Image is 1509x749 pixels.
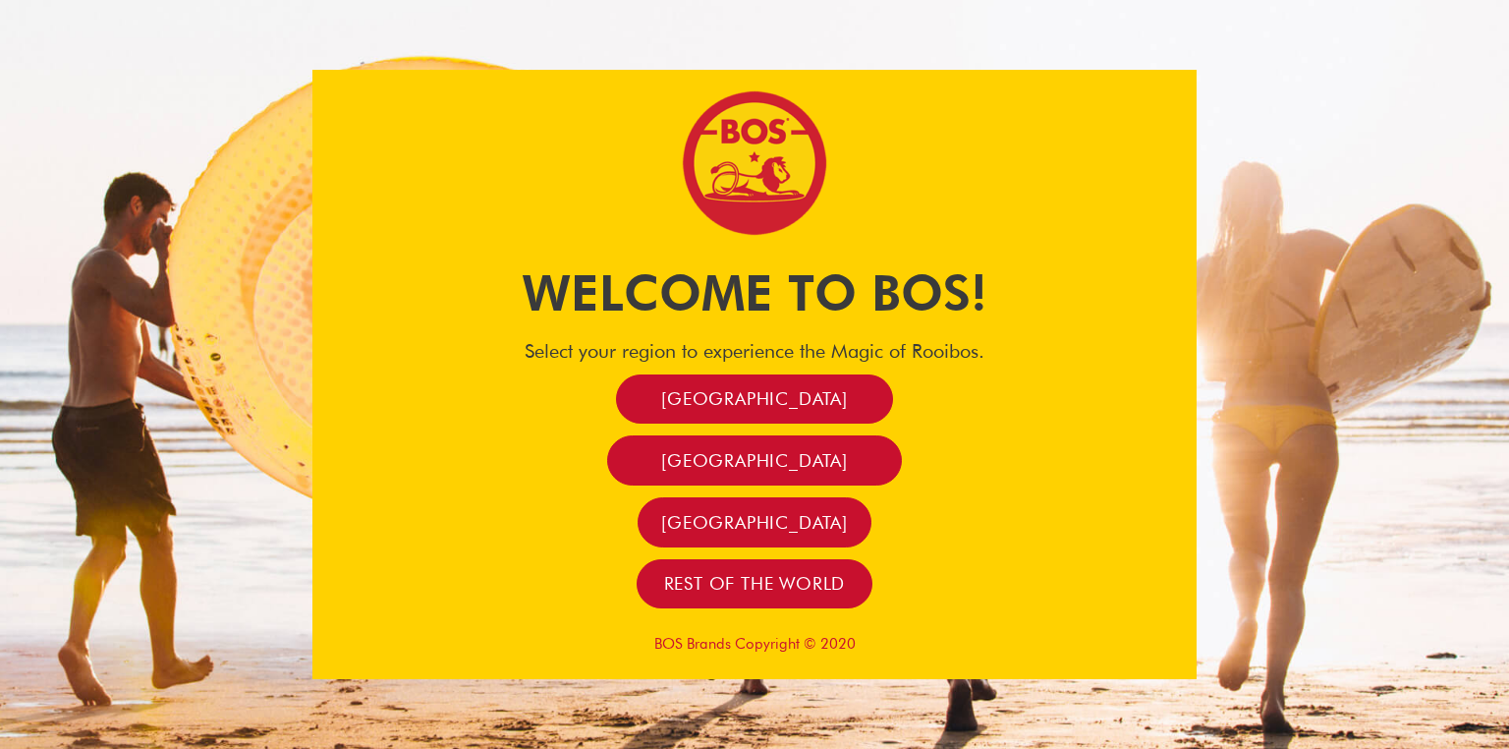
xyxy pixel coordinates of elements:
[312,635,1197,653] p: BOS Brands Copyright © 2020
[661,449,848,472] span: [GEOGRAPHIC_DATA]
[607,435,902,486] a: [GEOGRAPHIC_DATA]
[312,339,1197,363] h4: Select your region to experience the Magic of Rooibos.
[616,374,893,425] a: [GEOGRAPHIC_DATA]
[637,559,873,609] a: Rest of the world
[681,89,828,237] img: Bos Brands
[661,387,848,410] span: [GEOGRAPHIC_DATA]
[312,259,1197,327] h1: Welcome to BOS!
[638,497,871,547] a: [GEOGRAPHIC_DATA]
[664,572,846,595] span: Rest of the world
[661,511,848,534] span: [GEOGRAPHIC_DATA]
